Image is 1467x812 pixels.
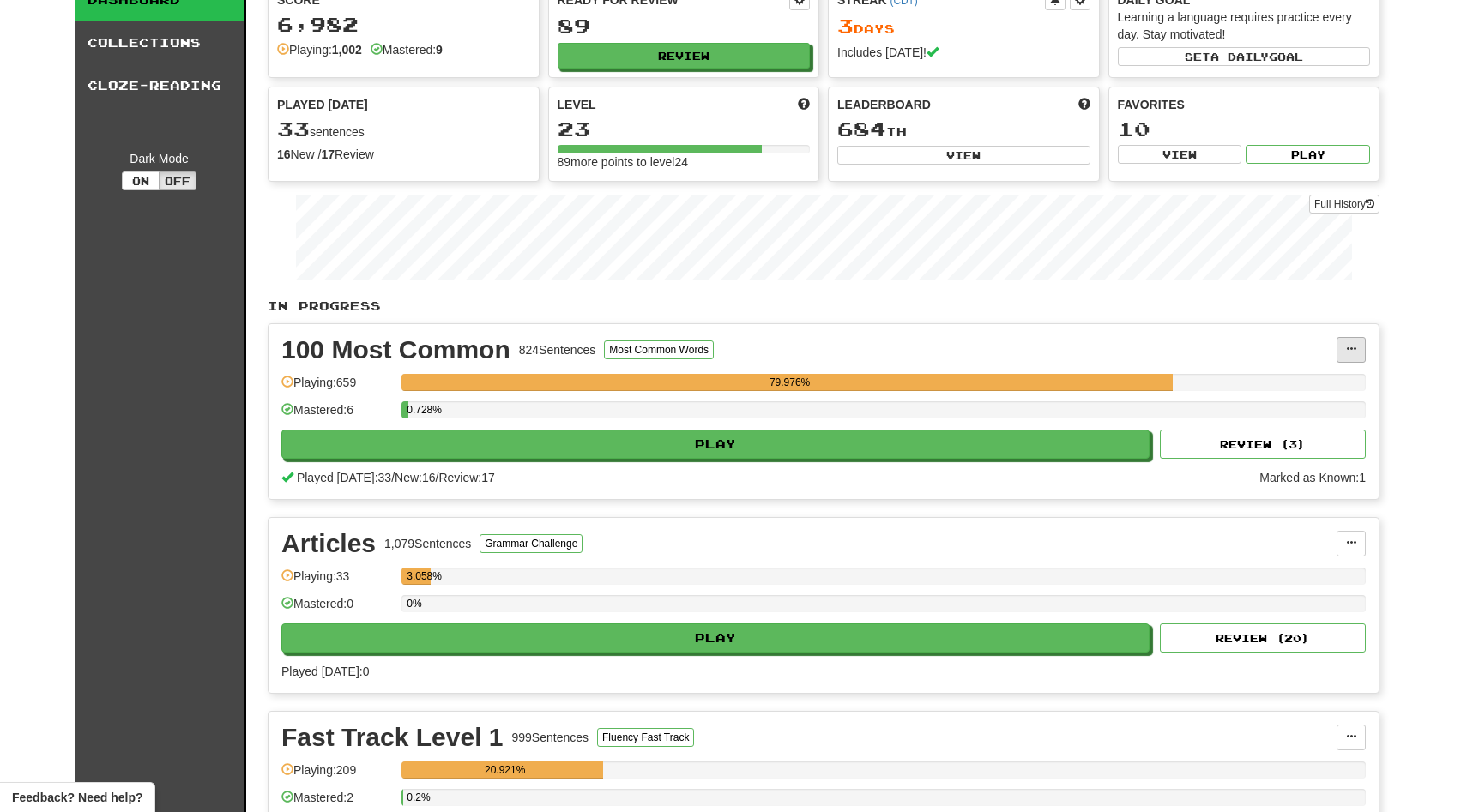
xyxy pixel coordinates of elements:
span: a daily [1210,51,1269,63]
strong: 9 [436,43,443,57]
div: 1,079 Sentences [384,535,471,552]
div: 89 [558,15,811,37]
div: 20.921% [407,761,603,779]
button: Review (3) [1160,430,1366,459]
button: Play [281,623,1150,653]
div: 100 Most Common [281,337,510,363]
div: 10 [1118,118,1371,140]
div: 0.728% [407,401,408,418]
div: th [837,118,1090,141]
div: Mastered: 0 [281,595,393,623]
button: Seta dailygoal [1118,47,1371,66]
div: Playing: [277,41,362,58]
span: Level [558,96,596,113]
a: Cloze-Reading [75,64,244,107]
div: Favorites [1118,96,1371,113]
div: 79.976% [407,374,1173,391]
a: Collections [75,21,244,64]
button: Review (20) [1160,623,1366,653]
div: Fast Track Level 1 [281,725,504,750]
div: Dark Mode [88,150,231,167]
div: Articles [281,531,376,556]
div: Day s [837,15,1090,38]
span: 3 [837,14,854,38]
span: New: 16 [395,471,435,484]
span: Score more points to level up [798,96,810,113]
span: Leaderboard [837,96,931,113]
span: / [436,471,439,484]
span: Played [DATE]: 33 [297,471,391,484]
span: Open feedback widget [12,789,142,806]
div: Playing: 659 [281,374,393,402]
div: Includes [DATE]! [837,44,1090,61]
span: Played [DATE]: 0 [281,665,369,678]
div: Marked as Known: 1 [1259,469,1366,486]
span: / [391,471,395,484]
span: This week in points, UTC [1078,96,1090,113]
button: Off [159,171,196,190]
span: 684 [837,117,886,141]
div: 999 Sentences [512,729,589,746]
div: sentences [277,118,530,141]
button: Play [1246,145,1370,164]
div: 89 more points to level 24 [558,153,811,171]
strong: 16 [277,147,291,161]
div: Playing: 33 [281,568,393,596]
div: 23 [558,118,811,140]
div: 3.058% [407,568,431,585]
div: Learning a language requires practice every day. Stay motivated! [1118,9,1371,43]
button: Fluency Fast Track [597,728,694,747]
p: In Progress [268,298,1379,315]
span: Review: 17 [438,471,494,484]
div: New / Review [277,146,530,163]
div: Mastered: [371,41,443,58]
button: View [837,146,1090,165]
div: 824 Sentences [519,341,596,358]
span: 33 [277,117,310,141]
div: Playing: 209 [281,761,393,790]
strong: 17 [321,147,335,161]
div: 6,982 [277,14,530,35]
a: Full History [1309,195,1379,214]
div: Mastered: 6 [281,401,393,430]
button: View [1118,145,1242,164]
strong: 1,002 [332,43,362,57]
button: On [122,171,160,190]
button: Most Common Words [604,340,714,359]
button: Play [281,430,1150,459]
button: Grammar Challenge [480,534,583,553]
button: Review [558,43,811,69]
span: Played [DATE] [277,96,368,113]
